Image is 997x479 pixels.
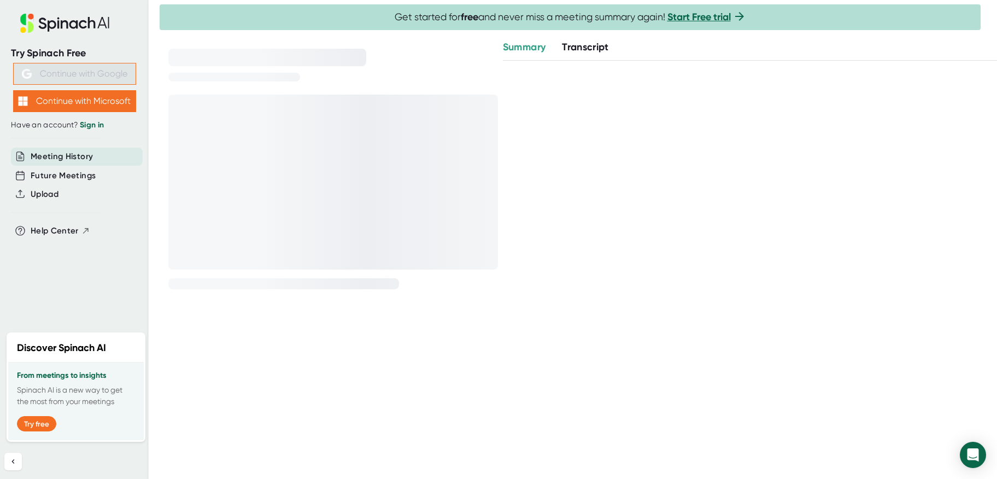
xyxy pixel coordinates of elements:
span: Summary [503,41,546,53]
button: Continue with Microsoft [13,90,136,112]
div: Try Spinach Free [11,47,138,60]
button: Meeting History [31,150,93,163]
button: Upload [31,188,58,201]
a: Sign in [80,120,104,130]
span: Help Center [31,225,79,237]
p: Spinach AI is a new way to get the most from your meetings [17,384,135,407]
button: Continue with Google [13,63,136,85]
button: Future Meetings [31,170,96,182]
div: Have an account? [11,120,138,130]
a: Start Free trial [667,11,731,23]
button: Try free [17,416,56,431]
img: Aehbyd4JwY73AAAAAElFTkSuQmCC [22,69,32,79]
button: Summary [503,40,546,55]
button: Help Center [31,225,90,237]
div: Open Intercom Messenger [960,442,986,468]
span: Get started for and never miss a meeting summary again! [395,11,746,24]
h3: From meetings to insights [17,371,135,380]
button: Collapse sidebar [4,453,22,470]
b: free [461,11,478,23]
span: Transcript [562,41,609,53]
h2: Discover Spinach AI [17,341,106,355]
button: Transcript [562,40,609,55]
